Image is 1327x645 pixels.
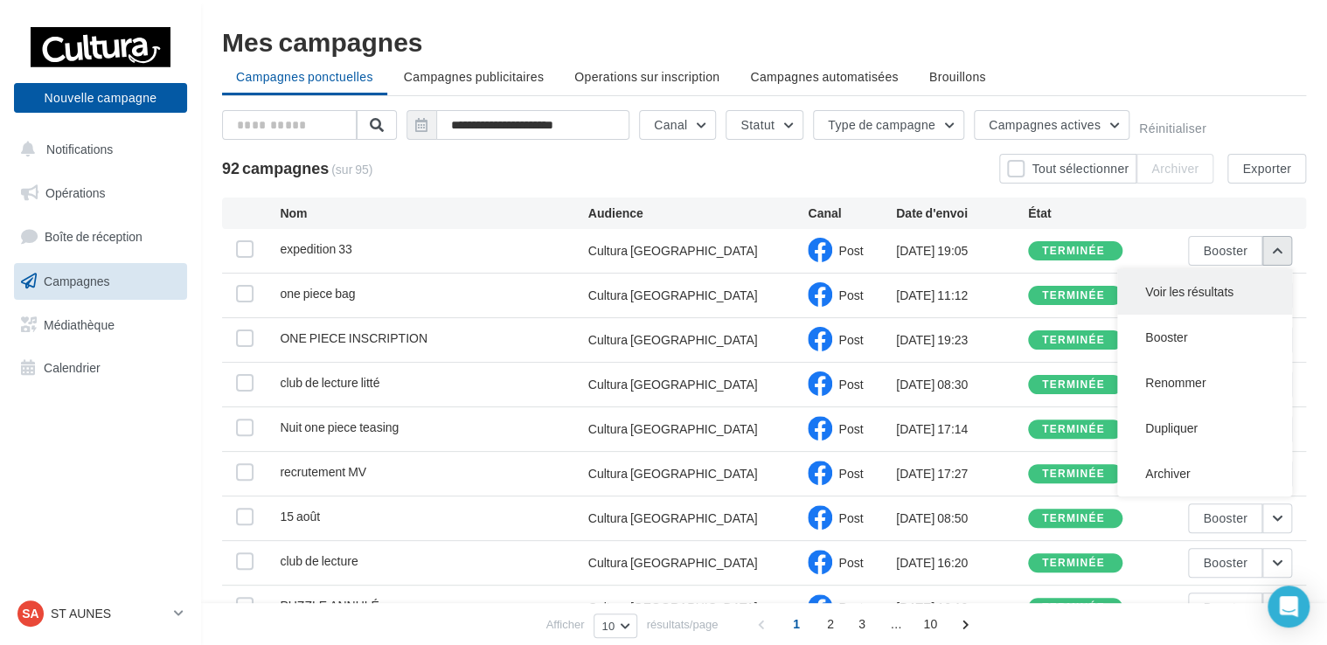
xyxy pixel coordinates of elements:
[750,69,898,84] span: Campagnes automatisées
[546,616,585,633] span: Afficher
[838,332,863,347] span: Post
[848,610,876,638] span: 3
[10,218,191,255] a: Boîte de réception
[280,464,366,479] span: recrutement MV
[10,307,191,343] a: Médiathèque
[838,243,863,258] span: Post
[331,161,372,178] span: (sur 95)
[838,377,863,392] span: Post
[1042,424,1105,435] div: terminée
[588,287,758,304] div: Cultura [GEOGRAPHIC_DATA]
[280,509,320,524] span: 15 août
[1227,154,1306,184] button: Exporter
[1117,451,1292,496] button: Archiver
[280,330,427,345] span: ONE PIECE INSCRIPTION
[896,554,1028,572] div: [DATE] 16:20
[1042,468,1105,480] div: terminée
[882,610,910,638] span: ...
[588,242,758,260] div: Cultura [GEOGRAPHIC_DATA]
[222,28,1306,54] div: Mes campagnes
[808,205,896,222] div: Canal
[1042,558,1105,569] div: terminée
[1188,548,1262,578] button: Booster
[974,110,1129,140] button: Campagnes actives
[816,610,844,638] span: 2
[1117,406,1292,451] button: Dupliquer
[838,510,863,525] span: Post
[896,510,1028,527] div: [DATE] 08:50
[14,83,187,113] button: Nouvelle campagne
[639,110,716,140] button: Canal
[1028,205,1160,222] div: État
[280,553,358,568] span: club de lecture
[1042,513,1105,524] div: terminée
[10,131,184,168] button: Notifications
[838,421,863,436] span: Post
[838,555,863,570] span: Post
[588,420,758,438] div: Cultura [GEOGRAPHIC_DATA]
[1117,269,1292,315] button: Voir les résultats
[45,185,105,200] span: Opérations
[782,610,810,638] span: 1
[896,465,1028,482] div: [DATE] 17:27
[896,599,1028,616] div: [DATE] 16:10
[10,350,191,386] a: Calendrier
[44,360,101,375] span: Calendrier
[51,605,167,622] p: ST AUNES
[813,110,964,140] button: Type de campagne
[14,597,187,630] a: SA ST AUNES
[222,158,329,177] span: 92 campagnes
[280,205,587,222] div: Nom
[601,619,615,633] span: 10
[916,610,944,638] span: 10
[647,616,719,633] span: résultats/page
[1139,121,1206,135] button: Réinitialiser
[1042,335,1105,346] div: terminée
[726,110,803,140] button: Statut
[280,286,355,301] span: one piece bag
[838,288,863,302] span: Post
[588,465,758,482] div: Cultura [GEOGRAPHIC_DATA]
[44,274,110,288] span: Campagnes
[588,331,758,349] div: Cultura [GEOGRAPHIC_DATA]
[896,420,1028,438] div: [DATE] 17:14
[280,420,399,434] span: Nuit one piece teasing
[44,316,115,331] span: Médiathèque
[1136,154,1213,184] button: Archiver
[1117,360,1292,406] button: Renommer
[10,175,191,212] a: Opérations
[999,154,1136,184] button: Tout sélectionner
[588,376,758,393] div: Cultura [GEOGRAPHIC_DATA]
[404,69,544,84] span: Campagnes publicitaires
[1268,586,1310,628] div: Open Intercom Messenger
[10,263,191,300] a: Campagnes
[896,242,1028,260] div: [DATE] 19:05
[574,69,719,84] span: Operations sur inscription
[588,510,758,527] div: Cultura [GEOGRAPHIC_DATA]
[45,229,142,244] span: Boîte de réception
[46,142,113,156] span: Notifications
[838,600,863,614] span: Post
[588,599,758,616] div: Cultura [GEOGRAPHIC_DATA]
[280,375,379,390] span: club de lecture litté
[1042,290,1105,302] div: terminée
[280,241,351,256] span: expedition 33
[1188,593,1262,622] button: Booster
[1188,236,1262,266] button: Booster
[1117,315,1292,360] button: Booster
[896,287,1028,304] div: [DATE] 11:12
[1042,379,1105,391] div: terminée
[1188,503,1262,533] button: Booster
[896,205,1028,222] div: Date d'envoi
[838,466,863,481] span: Post
[929,69,986,84] span: Brouillons
[896,376,1028,393] div: [DATE] 08:30
[594,614,636,638] button: 10
[280,598,379,613] span: PUZZLE ANNULÉ
[588,205,809,222] div: Audience
[22,605,38,622] span: SA
[989,117,1101,132] span: Campagnes actives
[1042,246,1105,257] div: terminée
[896,331,1028,349] div: [DATE] 19:23
[588,554,758,572] div: Cultura [GEOGRAPHIC_DATA]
